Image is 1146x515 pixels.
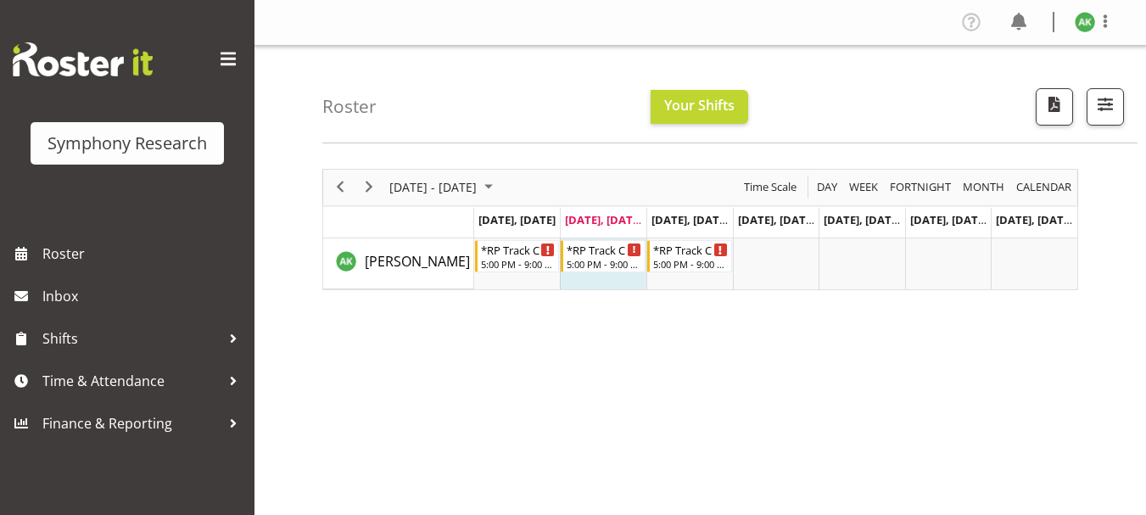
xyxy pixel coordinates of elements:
[42,368,221,394] span: Time & Attendance
[13,42,153,76] img: Rosterit website logo
[48,131,207,156] div: Symphony Research
[651,90,748,124] button: Your Shifts
[42,326,221,351] span: Shifts
[42,283,246,309] span: Inbox
[322,97,377,116] h4: Roster
[42,241,246,266] span: Roster
[1087,88,1124,126] button: Filter Shifts
[42,411,221,436] span: Finance & Reporting
[664,96,735,115] span: Your Shifts
[1075,12,1095,32] img: amit-kumar11606.jpg
[1036,88,1073,126] button: Download a PDF of the roster according to the set date range.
